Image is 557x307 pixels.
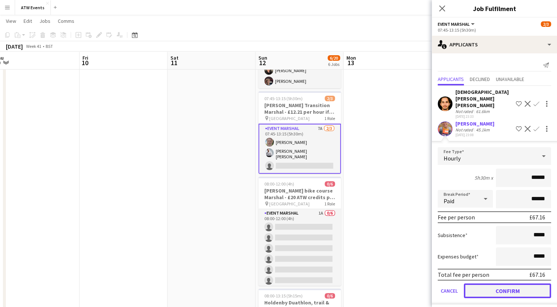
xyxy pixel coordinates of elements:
h3: [PERSON_NAME] bike course Marshal - £20 ATW credits per hour [258,187,341,201]
div: [DATE] 23:08 [455,133,494,137]
span: [GEOGRAPHIC_DATA] [269,116,310,121]
span: Sat [170,54,179,61]
app-job-card: 08:00-12:00 (4h)0/6[PERSON_NAME] bike course Marshal - £20 ATW credits per hour [GEOGRAPHIC_DATA]... [258,177,341,286]
div: [PERSON_NAME] [455,120,494,127]
span: Declined [470,77,490,82]
span: Edit [24,18,32,24]
span: Sun [258,54,267,61]
span: 12 [257,59,267,67]
span: 10 [81,59,88,67]
app-card-role: Event Marshal2/207:45-13:15 (5h30m)[PERSON_NAME][PERSON_NAME] [258,53,341,88]
label: Expenses budget [438,253,479,260]
div: [DATE] [6,43,23,50]
span: 0/6 [325,181,335,187]
button: ATW Events [15,0,51,15]
span: 11 [169,59,179,67]
span: Event Marshal [438,21,470,27]
label: Subsistence [438,232,468,239]
div: [DEMOGRAPHIC_DATA][PERSON_NAME] [PERSON_NAME] [455,89,513,109]
span: 0/6 [325,293,335,299]
span: 1 Role [324,116,335,121]
div: 61.6km [475,109,491,114]
span: Applicants [438,77,464,82]
button: Confirm [464,283,551,298]
app-card-role: Event Marshal7A2/307:45-13:15 (5h30m)[PERSON_NAME][PERSON_NAME] [PERSON_NAME] [258,124,341,174]
div: Applicants [432,36,557,53]
app-card-role: Event Marshal1A0/608:00-12:00 (4h) [258,209,341,287]
span: Hourly [444,155,461,162]
div: Not rated [455,109,475,114]
span: Paid [444,197,454,205]
button: Event Marshal [438,21,476,27]
span: 2/3 [541,21,551,27]
span: 07:45-13:15 (5h30m) [264,96,303,101]
div: 5h30m x [475,174,493,181]
button: Cancel [438,283,461,298]
div: Not rated [455,127,475,133]
div: £67.16 [529,214,545,221]
span: 1 Role [324,201,335,207]
div: £67.16 [529,271,545,278]
a: Edit [21,16,35,26]
app-job-card: 07:45-13:15 (5h30m)2/3[PERSON_NAME] Transition Marshal - £12.21 per hour if over 21 [GEOGRAPHIC_D... [258,91,341,174]
a: Jobs [36,16,53,26]
span: 6/20 [328,55,340,61]
span: 08:00-12:00 (4h) [264,181,294,187]
div: [DATE] 23:33 [455,114,513,119]
span: Week 41 [24,43,43,49]
div: 6 Jobs [328,61,340,67]
h3: Job Fulfilment [432,4,557,13]
div: BST [46,43,53,49]
span: View [6,18,16,24]
span: Fri [82,54,88,61]
span: Mon [346,54,356,61]
span: 08:00-13:15 (5h15m) [264,293,303,299]
a: Comms [55,16,77,26]
span: Jobs [39,18,50,24]
div: Fee per person [438,214,475,221]
div: 45.1km [475,127,491,133]
span: Unavailable [496,77,524,82]
a: View [3,16,19,26]
span: [GEOGRAPHIC_DATA] [269,201,310,207]
span: 2/3 [325,96,335,101]
div: Total fee per person [438,271,489,278]
div: 07:45-13:15 (5h30m) [438,27,551,33]
span: Comms [58,18,74,24]
h3: [PERSON_NAME] Transition Marshal - £12.21 per hour if over 21 [258,102,341,115]
span: 13 [345,59,356,67]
